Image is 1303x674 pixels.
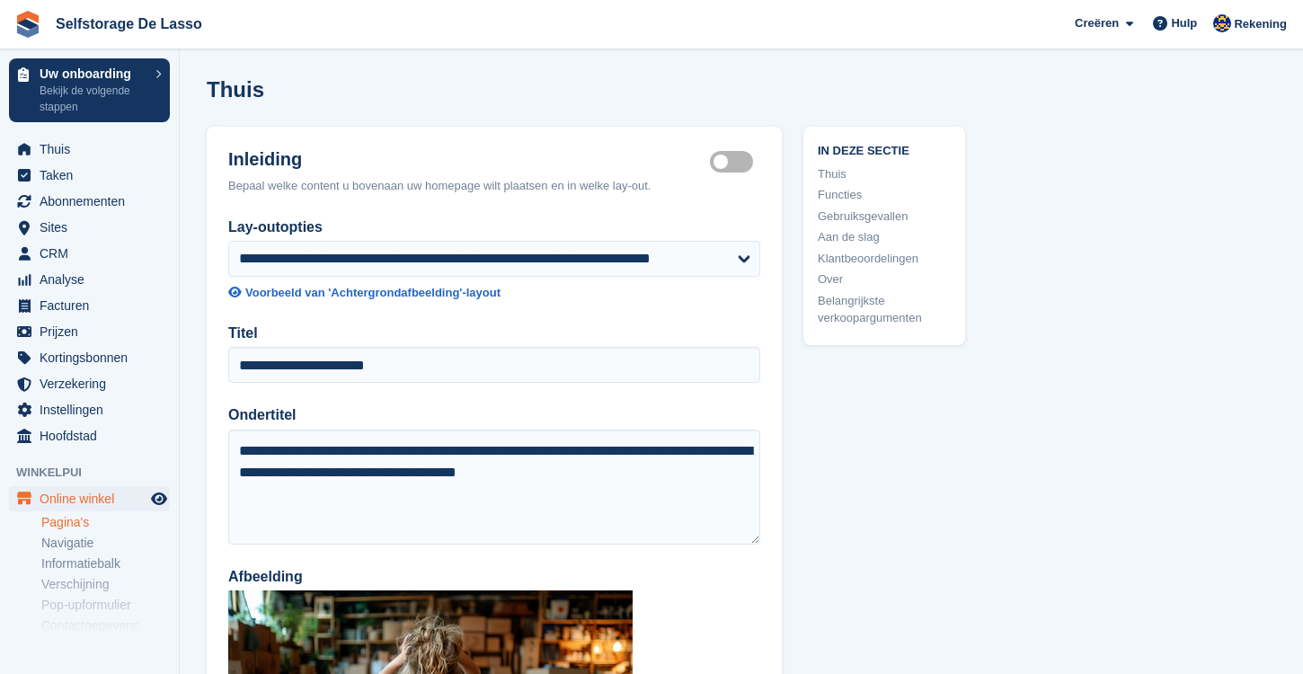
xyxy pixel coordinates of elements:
[818,292,951,327] a: Belangrijkste verkoopargumenten
[40,137,147,162] span: Thuis
[1075,14,1119,32] span: Creëren
[228,217,760,238] label: Lay-outopties
[40,241,147,266] span: CRM
[9,241,170,266] a: menu
[40,423,147,448] span: Hoofdstad
[49,9,209,39] a: Selfstorage De Lasso
[228,566,760,588] label: Afbeelding
[41,535,170,552] a: Navigatie
[41,576,170,593] a: Verschijning
[1171,14,1197,32] span: Hulp
[9,137,170,162] a: menu
[9,293,170,318] a: menu
[40,319,147,344] span: Prijzen
[207,77,264,102] h1: Thuis
[148,488,170,510] a: Previewwinkel
[41,597,170,614] a: Pop-upformulier
[41,555,170,572] a: Informatiebalk
[40,83,146,115] p: Bekijk de volgende stappen
[9,486,170,511] a: menu
[40,486,147,511] span: Online winkel
[41,514,170,531] a: Pagina's
[9,215,170,240] a: menu
[228,284,760,302] a: Voorbeeld van 'Achtergrondafbeelding'-layout
[40,163,147,188] span: Taken
[40,293,147,318] span: Facturen
[818,250,951,268] a: Klantbeoordelingen
[228,404,760,426] label: Ondertitel
[9,267,170,292] a: menu
[818,141,951,158] span: In deze sectie
[245,284,501,302] div: Voorbeeld van 'Achtergrondafbeelding'-layout
[40,189,147,214] span: Abonnementen
[40,215,147,240] span: Sites
[40,267,147,292] span: Analyse
[9,397,170,422] a: menu
[228,177,760,195] div: Bepaal welke content u bovenaan uw homepage wilt plaatsen en in welke lay-out.
[1213,14,1231,32] img: Daan Jansen
[40,345,147,370] span: Kortingsbonnen
[40,371,147,396] span: Verzekering
[9,423,170,448] a: menu
[9,319,170,344] a: menu
[9,163,170,188] a: menu
[40,397,147,422] span: Instellingen
[228,323,760,344] label: Titel
[818,270,951,288] a: Over
[818,228,951,246] a: Aan de slag
[40,67,146,80] p: Uw onboarding
[818,186,951,204] a: Functies
[228,148,710,170] h2: Inleiding
[818,208,951,226] a: Gebruiksgevallen
[14,11,41,38] img: stora-icon-8386f47178a22dfd0bd8f6a31ec36ba5ce8667c1dd55bd0f319d3a0aa187defe.svg
[9,58,170,122] a: Uw onboarding Bekijk de volgende stappen
[9,371,170,396] a: menu
[1234,15,1287,33] span: Rekening
[41,617,170,634] a: Contactgegevens
[710,161,760,164] label: Hero section active
[16,464,179,482] span: Winkelpui
[818,165,951,183] a: Thuis
[9,189,170,214] a: menu
[9,345,170,370] a: menu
